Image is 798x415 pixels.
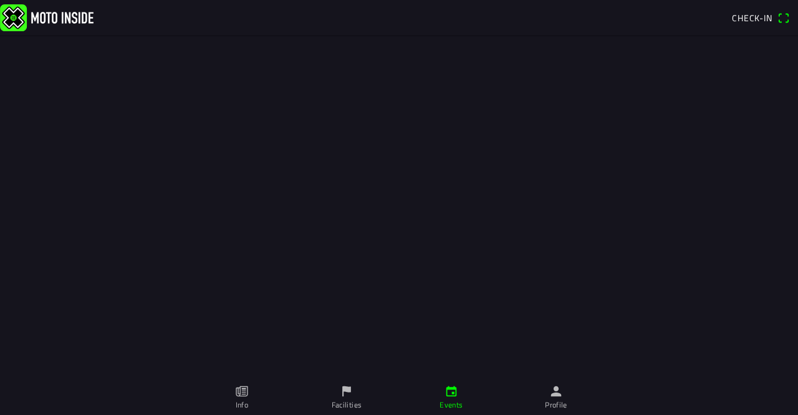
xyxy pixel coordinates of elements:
[236,399,248,411] ion-label: Info
[440,399,463,411] ion-label: Events
[545,399,567,411] ion-label: Profile
[332,399,362,411] ion-label: Facilities
[235,384,249,398] ion-icon: paper
[340,384,353,398] ion-icon: flag
[549,384,563,398] ion-icon: person
[726,7,796,28] a: Check-inqr scanner
[445,384,458,398] ion-icon: calendar
[732,11,772,24] span: Check-in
